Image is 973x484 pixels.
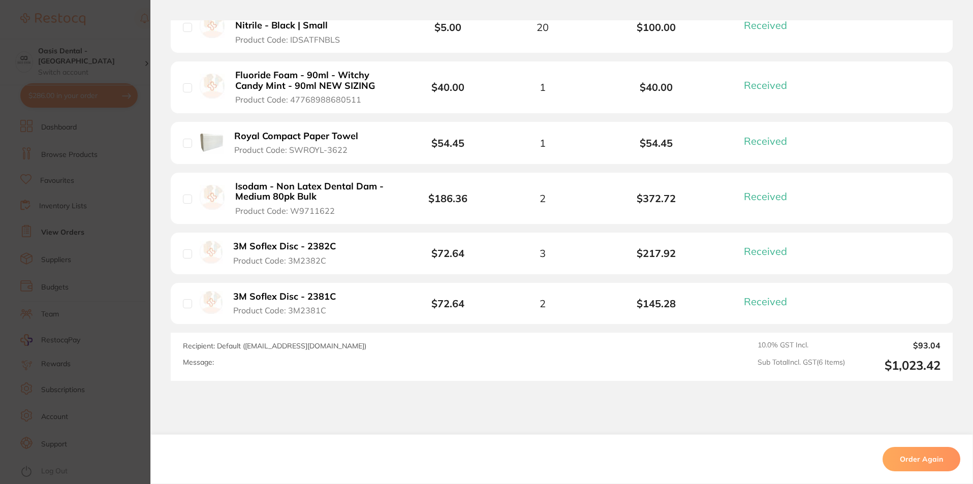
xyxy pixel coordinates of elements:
button: Order Again [883,447,960,471]
b: ATF [MEDICAL_DATA] Gloves - Nitrile - Black | Small [235,10,392,30]
button: Received [741,245,799,257]
span: Recipient: Default ( [EMAIL_ADDRESS][DOMAIN_NAME] ) [183,341,366,350]
b: 3M Soflex Disc - 2381C [233,292,336,302]
button: Received [741,79,799,91]
span: 3 [540,247,546,259]
b: $40.00 [600,81,713,93]
span: Product Code: 3M2382C [233,256,326,265]
img: ATF Dental Examination Gloves - Nitrile - Black | Small [200,14,225,39]
span: 20 [537,21,549,33]
span: Received [744,79,787,91]
button: 3M Soflex Disc - 2381C Product Code: 3M2381C [230,291,349,316]
b: 3M Soflex Disc - 2382C [233,241,336,252]
button: Isodam - Non Latex Dental Dam - Medium 80pk Bulk Product Code: W9711622 [232,181,395,216]
b: $72.64 [431,247,464,260]
img: 3M Soflex Disc - 2381C [200,291,223,314]
b: $40.00 [431,81,464,93]
b: $72.64 [431,297,464,310]
span: 1 [540,81,546,93]
b: $145.28 [600,298,713,309]
span: Product Code: W9711622 [235,206,335,215]
b: $5.00 [434,21,461,34]
span: Product Code: SWROYL-3622 [234,145,348,154]
img: Fluoride Foam - 90ml - Witchy Candy Mint - 90ml NEW SIZING [200,74,225,99]
span: Received [744,19,787,31]
button: Received [741,190,799,203]
img: Royal Compact Paper Towel [200,130,224,154]
span: Received [744,135,787,147]
span: Product Code: 47768988680511 [235,95,361,104]
span: Product Code: IDSATFNBLS [235,35,340,44]
output: $93.04 [853,341,940,350]
b: $54.45 [431,137,464,149]
button: Received [741,19,799,31]
b: Isodam - Non Latex Dental Dam - Medium 80pk Bulk [235,181,392,202]
span: 2 [540,298,546,309]
button: 3M Soflex Disc - 2382C Product Code: 3M2382C [230,241,349,266]
img: Isodam - Non Latex Dental Dam - Medium 80pk Bulk [200,185,225,210]
b: $186.36 [428,192,467,205]
b: $54.45 [600,137,713,149]
b: Fluoride Foam - 90ml - Witchy Candy Mint - 90ml NEW SIZING [235,70,392,91]
b: $372.72 [600,192,713,204]
button: Fluoride Foam - 90ml - Witchy Candy Mint - 90ml NEW SIZING Product Code: 47768988680511 [232,70,395,105]
button: Received [741,295,799,308]
span: 1 [540,137,546,149]
label: Message: [183,358,214,367]
span: Received [744,295,787,308]
button: Received [741,135,799,147]
span: Product Code: 3M2381C [233,306,326,315]
b: Royal Compact Paper Towel [234,131,358,142]
b: $100.00 [600,21,713,33]
span: 10.0 % GST Incl. [758,341,845,350]
span: Received [744,245,787,257]
button: ATF [MEDICAL_DATA] Gloves - Nitrile - Black | Small Product Code: IDSATFNBLS [232,9,395,45]
b: $217.92 [600,247,713,259]
span: Sub Total Incl. GST ( 6 Items) [758,358,845,373]
span: 2 [540,192,546,204]
span: Received [744,190,787,203]
output: $1,023.42 [853,358,940,373]
button: Royal Compact Paper Towel Product Code: SWROYL-3622 [231,131,370,155]
img: 3M Soflex Disc - 2382C [200,241,223,264]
